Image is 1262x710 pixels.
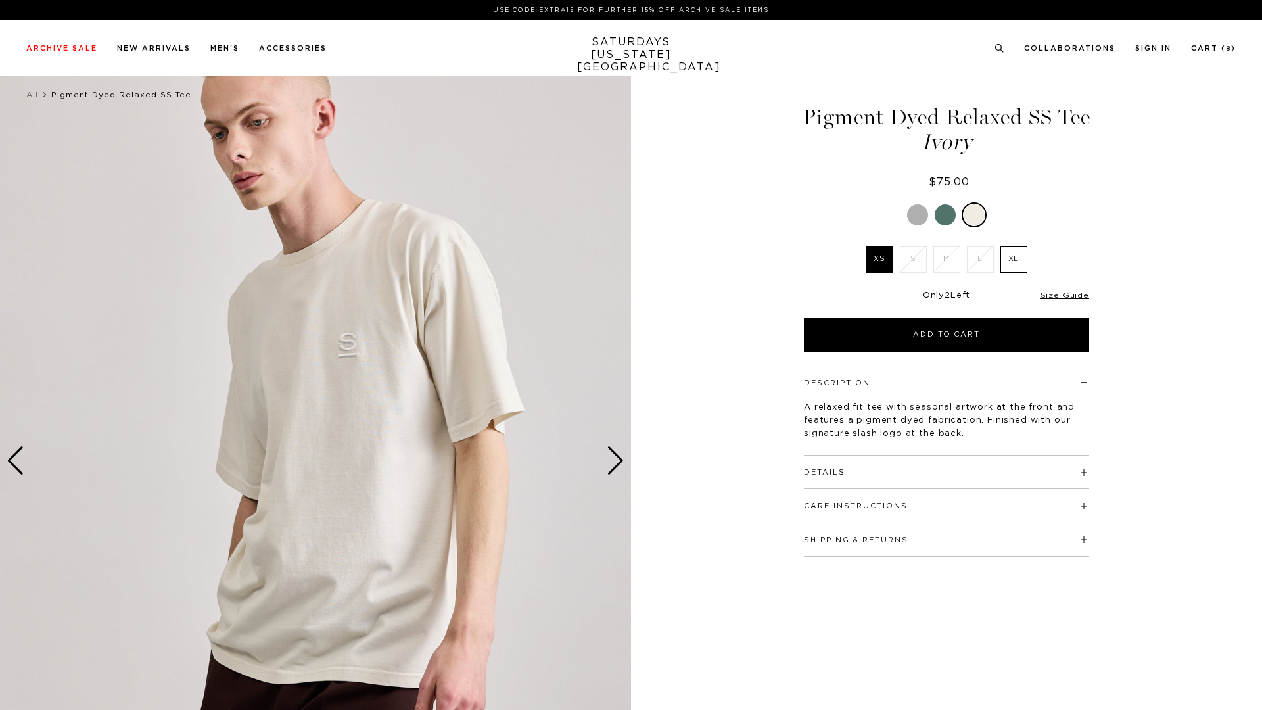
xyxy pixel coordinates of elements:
[51,91,191,99] span: Pigment Dyed Relaxed SS Tee
[804,469,845,476] button: Details
[1000,246,1027,273] label: XL
[929,177,970,187] span: $75.00
[117,45,191,52] a: New Arrivals
[866,246,893,273] label: XS
[804,502,908,509] button: Care Instructions
[1226,46,1231,52] small: 8
[259,45,327,52] a: Accessories
[804,291,1089,302] div: Only Left
[577,36,686,74] a: SATURDAYS[US_STATE][GEOGRAPHIC_DATA]
[1040,291,1089,299] a: Size Guide
[804,318,1089,352] button: Add to Cart
[804,536,908,544] button: Shipping & Returns
[26,91,38,99] a: All
[210,45,239,52] a: Men's
[802,106,1091,153] h1: Pigment Dyed Relaxed SS Tee
[1191,45,1236,52] a: Cart (8)
[607,446,624,475] div: Next slide
[7,446,24,475] div: Previous slide
[32,5,1230,15] p: Use Code EXTRA15 for Further 15% Off Archive Sale Items
[1024,45,1115,52] a: Collaborations
[804,379,870,387] button: Description
[1135,45,1171,52] a: Sign In
[802,131,1091,153] span: Ivory
[26,45,97,52] a: Archive Sale
[945,291,950,300] span: 2
[804,401,1089,440] p: A relaxed fit tee with seasonal artwork at the front and features a pigment dyed fabrication. Fin...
